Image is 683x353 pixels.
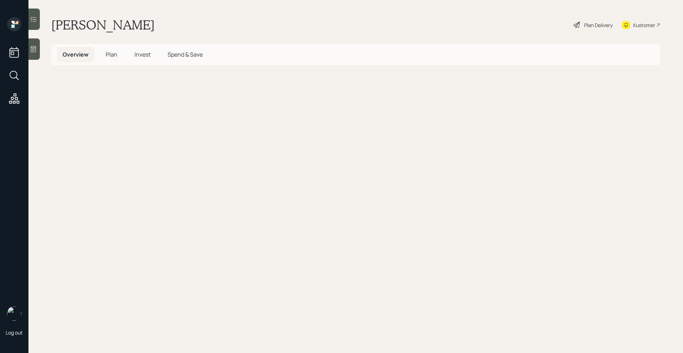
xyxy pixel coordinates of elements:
span: Overview [63,51,89,58]
span: Spend & Save [168,51,203,58]
span: Plan [106,51,117,58]
h1: [PERSON_NAME] [51,17,155,33]
div: Log out [6,329,23,336]
div: Plan Delivery [584,21,613,29]
div: Kustomer [633,21,655,29]
img: retirable_logo.png [7,306,21,321]
span: Invest [134,51,150,58]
